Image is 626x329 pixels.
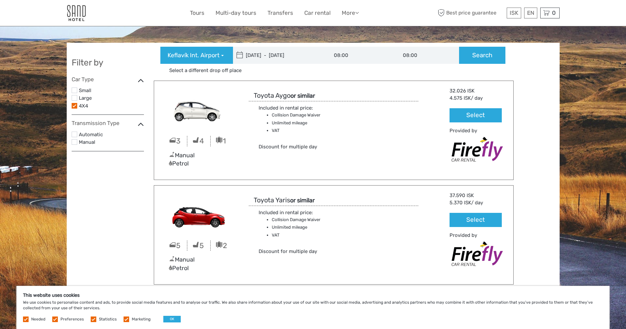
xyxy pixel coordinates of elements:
div: / day [450,199,501,206]
div: 32.026 ISK [450,88,508,94]
div: 5 [187,240,211,251]
label: Automatic [79,131,144,139]
div: 4 [187,136,211,146]
span: Included in rental price: [259,210,313,215]
button: Keflavík Int. Airport [160,47,233,64]
img: Firefly_Car_Rental.png [450,134,508,165]
div: 37.590 ISK [450,192,508,199]
p: We're away right now. Please check back later! [9,12,74,17]
img: Firefly_Car_Rental.png [450,239,508,269]
button: Select [450,213,501,227]
input: Drop off time [390,47,459,64]
h5: This website uses cookies [23,292,603,298]
h2: Filter by [72,58,144,68]
h3: Toyota Yaris [254,196,318,204]
li: VAT [272,127,355,134]
input: Choose a pickup and return date [233,47,322,64]
img: EDMN.png [159,192,239,237]
label: Needed [31,316,45,322]
div: 3 [164,136,187,146]
strong: or similar [290,197,315,204]
li: Unlimited mileage [272,119,355,127]
button: Open LiveChat chat widget [76,10,83,18]
span: Discount for multiple day [259,248,317,254]
li: VAT [272,232,355,239]
div: 2 [211,240,234,251]
li: Collision Damage Waiver [272,216,355,223]
div: We use cookies to personalise content and ads, to provide social media features and to analyse ou... [16,286,610,329]
a: Car rental [304,8,331,18]
img: MBMN2.png [159,88,239,133]
span: Discount for multiple day [259,144,317,150]
span: 0 [551,10,557,16]
input: Pick up time [321,47,390,64]
h4: Car Type [72,76,144,83]
label: Small [79,87,144,95]
div: Provided by [450,232,508,239]
div: Manual Petrol [164,256,234,272]
h4: Transmission Type [72,120,144,126]
label: Statistics [99,316,117,322]
div: 1 [211,136,234,146]
span: ISK [510,10,518,16]
strong: or similar [290,92,315,99]
span: Keflavík Int. Airport [168,51,220,60]
span: Best price guarantee [436,8,505,18]
img: 186-9edf1c15-b972-4976-af38-d04df2434085_logo_small.jpg [67,5,86,21]
div: Manual Petrol [164,151,234,168]
label: 4X4 [79,102,144,111]
button: OK [163,316,181,322]
button: Search [459,47,505,64]
div: Provided by [450,127,508,134]
a: Tours [190,8,204,18]
div: / day [450,95,501,102]
a: Multi-day tours [216,8,256,18]
a: Select a different drop off place [167,67,244,74]
label: Preferences [60,316,84,322]
span: 4.575 ISK [450,95,471,101]
label: Large [79,94,144,103]
span: Included in rental price: [259,105,313,111]
li: Unlimited mileage [272,224,355,231]
a: More [342,8,359,18]
a: Transfers [267,8,293,18]
div: EN [524,8,537,18]
li: Collision Damage Waiver [272,112,355,119]
h3: Toyota Aygo [254,91,318,100]
button: Select [450,108,501,122]
label: Manual [79,138,144,147]
label: Marketing [132,316,151,322]
div: 5 [164,240,187,251]
span: 5.370 ISK [450,200,471,206]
